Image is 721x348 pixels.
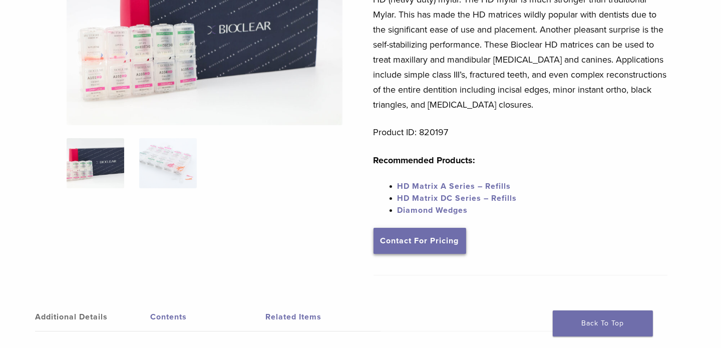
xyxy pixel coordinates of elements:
p: Product ID: 820197 [374,125,668,140]
a: Diamond Wedges [398,205,468,215]
a: Contact For Pricing [374,228,466,254]
a: HD Matrix A Series – Refills [398,181,511,191]
img: IMG_8088-1-324x324.jpg [67,138,124,188]
img: Complete HD Anterior Kit - Image 2 [139,138,197,188]
a: Contents [150,303,265,331]
a: Related Items [265,303,381,331]
a: Additional Details [35,303,150,331]
a: Back To Top [553,310,653,336]
a: HD Matrix DC Series – Refills [398,193,517,203]
strong: Recommended Products: [374,155,476,166]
